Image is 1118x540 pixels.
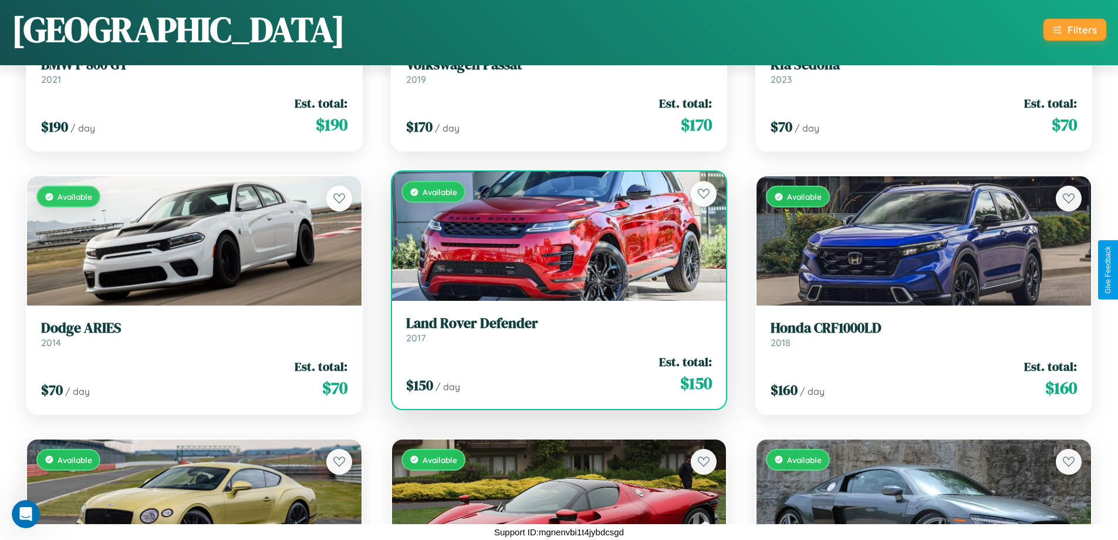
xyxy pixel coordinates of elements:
span: 2019 [406,73,426,85]
span: Available [787,192,822,202]
h3: Land Rover Defender [406,315,712,332]
span: / day [795,122,819,134]
a: BMW F 800 GT2021 [41,56,347,85]
span: Est. total: [659,353,712,370]
h1: [GEOGRAPHIC_DATA] [12,5,345,53]
span: Est. total: [659,95,712,112]
button: Filters [1043,19,1106,41]
span: Available [58,192,92,202]
span: / day [65,385,90,397]
a: Volkswagen Passat2019 [406,56,712,85]
span: Available [423,187,457,197]
span: $ 70 [1052,113,1077,136]
h3: BMW F 800 GT [41,56,347,73]
span: Available [58,455,92,465]
span: $ 150 [680,371,712,395]
p: Support ID: mgnenvbi1t4jybdcsgd [494,524,624,540]
a: Honda CRF1000LD2018 [771,320,1077,348]
span: 2017 [406,332,425,344]
a: Land Rover Defender2017 [406,315,712,344]
span: / day [435,122,460,134]
span: $ 70 [41,380,63,400]
span: 2014 [41,337,61,348]
iframe: Intercom live chat [12,500,40,528]
h3: Volkswagen Passat [406,56,712,73]
span: $ 190 [316,113,347,136]
span: / day [800,385,825,397]
span: Available [787,455,822,465]
span: $ 170 [406,117,433,136]
span: $ 150 [406,375,433,395]
span: Est. total: [1024,358,1077,375]
span: / day [70,122,95,134]
span: $ 160 [771,380,798,400]
span: Est. total: [1024,95,1077,112]
span: $ 70 [322,376,347,400]
span: $ 70 [771,117,792,136]
span: $ 190 [41,117,68,136]
h3: Kia Sedona [771,56,1077,73]
span: Est. total: [295,95,347,112]
span: Est. total: [295,358,347,375]
span: $ 170 [681,113,712,136]
div: Give Feedback [1104,246,1112,294]
span: Available [423,455,457,465]
span: $ 160 [1045,376,1077,400]
h3: Dodge ARIES [41,320,347,337]
a: Dodge ARIES2014 [41,320,347,348]
span: 2018 [771,337,791,348]
span: 2021 [41,73,61,85]
div: Filters [1068,24,1097,36]
a: Kia Sedona2023 [771,56,1077,85]
span: 2023 [771,73,792,85]
h3: Honda CRF1000LD [771,320,1077,337]
span: / day [435,381,460,393]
